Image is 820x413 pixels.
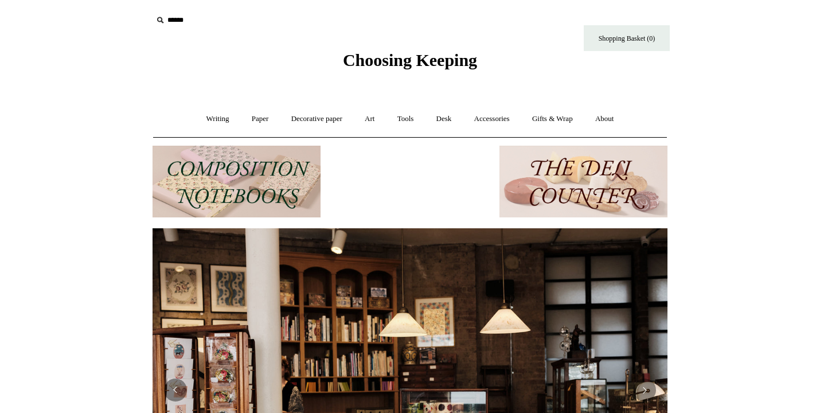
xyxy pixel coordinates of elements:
span: Choosing Keeping [343,50,477,69]
button: Next [633,379,656,402]
a: Art [354,104,385,134]
a: Accessories [464,104,520,134]
a: Desk [426,104,462,134]
img: New.jpg__PID:f73bdf93-380a-4a35-bcfe-7823039498e1 [326,146,494,217]
a: Shopping Basket (0) [584,25,670,51]
a: Decorative paper [281,104,353,134]
button: Previous [164,379,187,402]
a: Writing [196,104,240,134]
a: Choosing Keeping [343,60,477,68]
a: Gifts & Wrap [522,104,583,134]
a: About [585,104,624,134]
a: Paper [241,104,279,134]
img: The Deli Counter [499,146,667,217]
img: 202302 Composition ledgers.jpg__PID:69722ee6-fa44-49dd-a067-31375e5d54ec [153,146,321,217]
a: Tools [387,104,424,134]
